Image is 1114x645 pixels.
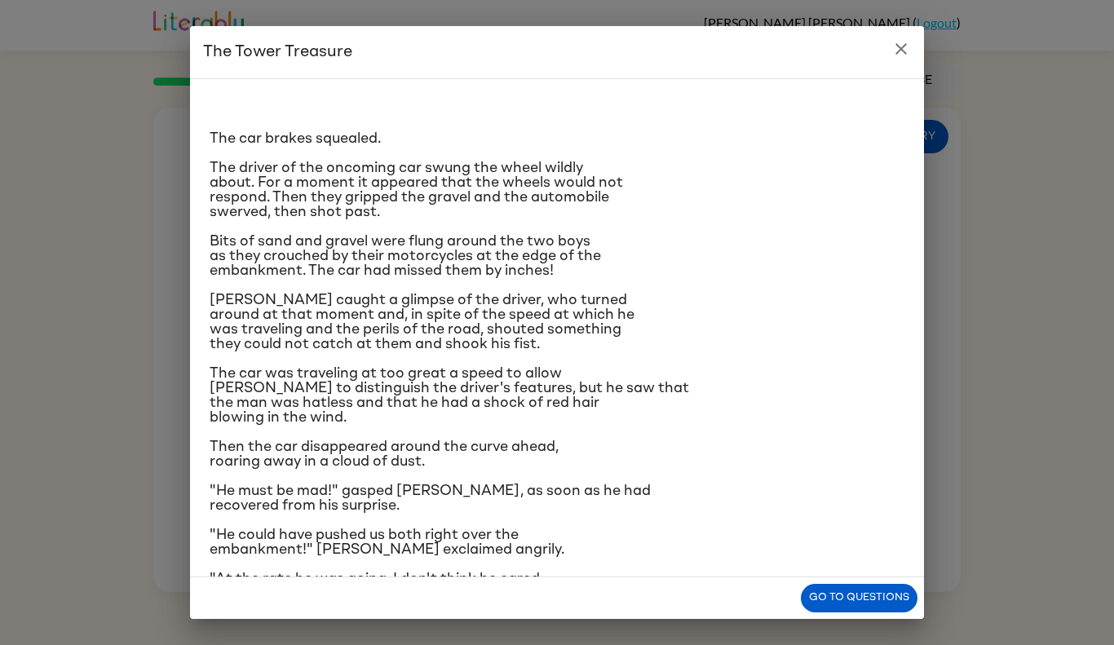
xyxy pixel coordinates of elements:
button: close [885,33,917,65]
span: [PERSON_NAME] caught a glimpse of the driver, who turned around at that moment and, in spite of t... [210,293,634,351]
span: Bits of sand and gravel were flung around the two boys as they crouched by their motorcycles at t... [210,234,601,278]
h2: The Tower Treasure [190,26,924,78]
span: The car brakes squealed. [210,131,381,146]
button: Go to questions [801,584,917,612]
span: The driver of the oncoming car swung the wheel wildly about. For a moment it appeared that the wh... [210,161,623,219]
span: The car was traveling at too great a speed to allow [PERSON_NAME] to distinguish the driver's fea... [210,366,689,425]
span: "He must be mad!" gasped [PERSON_NAME], as soon as he had recovered from his surprise. [210,484,651,513]
span: "He could have pushed us both right over the embankment!" [PERSON_NAME] exclaimed angrily. [210,528,564,557]
span: "At the rate he was going, I don't think he cared whether he ran anyone down or not." [210,572,540,601]
span: Then the car disappeared around the curve ahead, roaring away in a cloud of dust. [210,440,559,469]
